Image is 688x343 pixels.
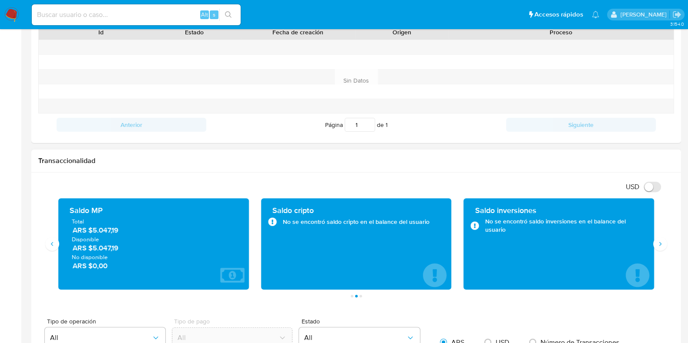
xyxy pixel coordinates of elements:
[455,28,668,37] div: Proceso
[38,157,674,165] h1: Transaccionalidad
[219,9,237,21] button: search-icon
[361,28,443,37] div: Origen
[32,9,241,20] input: Buscar usuario o caso...
[672,10,681,19] a: Salir
[620,10,669,19] p: noelia.huarte@mercadolibre.com
[57,118,206,132] button: Anterior
[213,10,215,19] span: s
[534,10,583,19] span: Accesos rápidos
[592,11,599,18] a: Notificaciones
[670,20,684,27] span: 3.154.0
[154,28,235,37] div: Estado
[201,10,208,19] span: Alt
[60,28,141,37] div: Id
[506,118,656,132] button: Siguiente
[386,120,388,129] span: 1
[325,118,388,132] span: Página de
[247,28,349,37] div: Fecha de creación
